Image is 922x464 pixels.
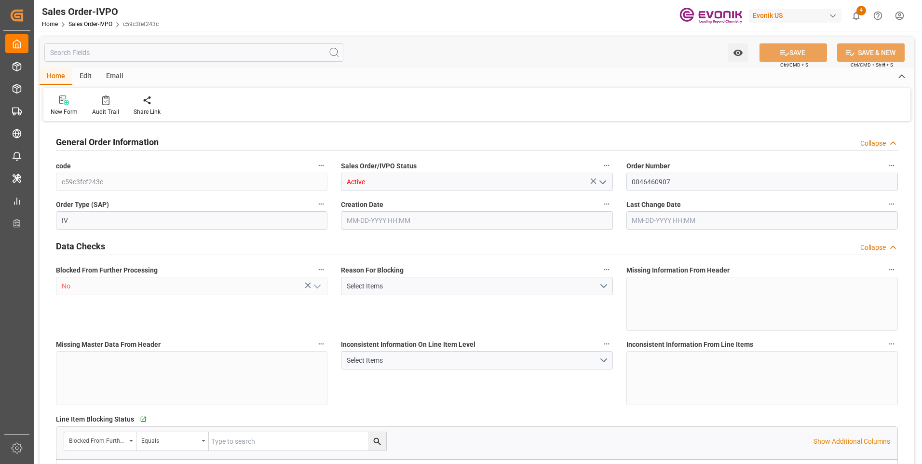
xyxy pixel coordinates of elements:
[626,265,730,275] span: Missing Information From Header
[595,175,609,190] button: open menu
[885,159,898,172] button: Order Number
[600,338,613,350] button: Inconsistent Information On Line Item Level
[347,281,599,291] div: Select Items
[341,265,404,275] span: Reason For Blocking
[679,7,742,24] img: Evonik-brand-mark-Deep-Purple-RGB.jpeg_1700498283.jpeg
[56,136,159,149] h2: General Order Information
[885,198,898,210] button: Last Change Date
[885,263,898,276] button: Missing Information From Header
[134,108,161,116] div: Share Link
[867,5,889,27] button: Help Center
[310,279,324,294] button: open menu
[141,434,198,445] div: Equals
[56,265,158,275] span: Blocked From Further Processing
[56,161,71,171] span: code
[42,4,159,19] div: Sales Order-IVPO
[780,61,808,68] span: Ctrl/CMD + S
[341,211,612,230] input: MM-DD-YYYY HH:MM
[341,340,475,350] span: Inconsistent Information On Line Item Level
[856,6,866,15] span: 4
[814,437,890,447] p: Show Additional Columns
[626,200,681,210] span: Last Change Date
[837,43,905,62] button: SAVE & NEW
[209,432,386,450] input: Type to search
[368,432,386,450] button: search button
[885,338,898,350] button: Inconsistent Information From Line Items
[136,432,209,450] button: open menu
[315,198,327,210] button: Order Type (SAP)
[56,414,134,424] span: Line Item Blocking Status
[728,43,748,62] button: open menu
[92,108,119,116] div: Audit Trail
[42,21,58,27] a: Home
[40,68,72,85] div: Home
[56,200,109,210] span: Order Type (SAP)
[51,108,78,116] div: New Form
[759,43,827,62] button: SAVE
[851,61,893,68] span: Ctrl/CMD + Shift + S
[68,21,112,27] a: Sales Order-IVPO
[341,200,383,210] span: Creation Date
[860,243,886,253] div: Collapse
[64,432,136,450] button: open menu
[341,277,612,295] button: open menu
[56,340,161,350] span: Missing Master Data From Header
[315,159,327,172] button: code
[600,263,613,276] button: Reason For Blocking
[600,159,613,172] button: Sales Order/IVPO Status
[626,161,670,171] span: Order Number
[749,9,841,23] div: Evonik US
[44,43,343,62] input: Search Fields
[341,161,417,171] span: Sales Order/IVPO Status
[341,351,612,369] button: open menu
[315,338,327,350] button: Missing Master Data From Header
[845,5,867,27] button: show 4 new notifications
[347,355,599,366] div: Select Items
[626,211,898,230] input: MM-DD-YYYY HH:MM
[749,6,845,25] button: Evonik US
[626,340,753,350] span: Inconsistent Information From Line Items
[99,68,131,85] div: Email
[69,434,126,445] div: Blocked From Further Processing
[72,68,99,85] div: Edit
[860,138,886,149] div: Collapse
[315,263,327,276] button: Blocked From Further Processing
[56,240,105,253] h2: Data Checks
[600,198,613,210] button: Creation Date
